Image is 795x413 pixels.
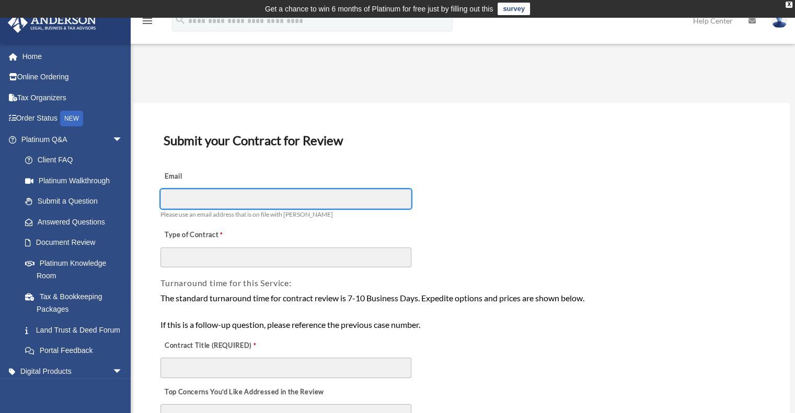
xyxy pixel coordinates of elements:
[7,87,139,108] a: Tax Organizers
[159,129,764,151] h3: Submit your Contract for Review
[7,108,139,129] a: Order StatusNEW
[15,150,139,171] a: Client FAQ
[15,232,133,253] a: Document Review
[141,15,154,27] i: menu
[7,361,139,382] a: Digital Productsarrow_drop_down
[265,3,493,15] div: Get a chance to win 6 months of Platinum for free just by filling out this
[498,3,530,15] a: survey
[160,385,327,399] label: Top Concerns You’d Like Addressed in the Review
[7,67,139,88] a: Online Ordering
[112,129,133,150] span: arrow_drop_down
[5,13,99,33] img: Anderson Advisors Platinum Portal
[15,191,139,212] a: Submit a Question
[15,320,139,340] a: Land Trust & Deed Forum
[141,18,154,27] a: menu
[160,278,291,288] span: Turnaround time for this Service:
[15,286,139,320] a: Tax & Bookkeeping Packages
[15,211,139,232] a: Answered Questions
[160,338,265,353] label: Contract Title (REQUIRED)
[112,361,133,382] span: arrow_drop_down
[160,228,265,243] label: Type of Contract
[15,170,139,191] a: Platinum Walkthrough
[160,170,265,184] label: Email
[160,210,333,218] span: Please use an email address that is on file with [PERSON_NAME]
[7,129,139,150] a: Platinum Q&Aarrow_drop_down
[15,253,139,286] a: Platinum Knowledge Room
[771,13,787,28] img: User Pic
[60,111,83,126] div: NEW
[786,2,792,8] div: close
[15,340,139,361] a: Portal Feedback
[175,14,186,26] i: search
[7,46,139,67] a: Home
[160,291,763,332] div: The standard turnaround time for contract review is 7-10 Business Days. Expedite options and pric...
